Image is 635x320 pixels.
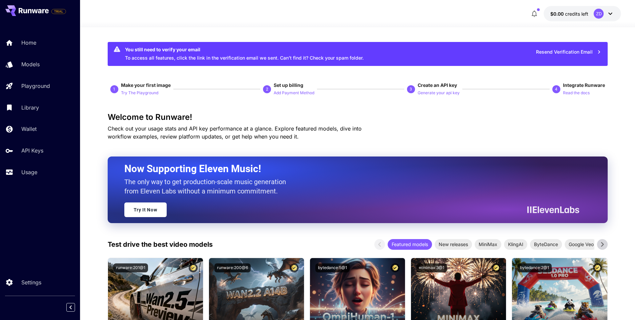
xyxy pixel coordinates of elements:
p: Usage [21,168,37,176]
div: You still need to verify your email [125,46,364,53]
button: Certified Model – Vetted for best performance and includes a commercial license. [290,263,299,272]
p: 4 [555,86,557,92]
span: KlingAI [504,241,527,248]
span: ByteDance [530,241,562,248]
button: $0.00ZD [544,6,621,21]
div: MiniMax [475,239,501,250]
button: bytedance:5@1 [315,263,350,272]
p: Home [21,39,36,47]
span: Integrate Runware [563,82,605,88]
span: Google Veo [565,241,598,248]
p: Test drive the best video models [108,239,213,249]
button: runware:201@1 [113,263,148,272]
div: Google Veo [565,239,598,250]
button: runware:200@6 [214,263,251,272]
span: credits left [565,11,588,17]
button: Try The Playground [121,89,158,97]
div: $0.00 [550,10,588,17]
button: Certified Model – Vetted for best performance and includes a commercial license. [189,263,198,272]
h2: Now Supporting Eleven Music! [124,162,574,175]
button: Certified Model – Vetted for best performance and includes a commercial license. [593,263,602,272]
div: New releases [435,239,472,250]
p: Models [21,60,40,68]
button: Generate your api key [418,89,460,97]
button: minimax:3@1 [416,263,447,272]
span: Set up billing [274,82,303,88]
div: ZD [594,9,604,19]
button: Add Payment Method [274,89,314,97]
p: The only way to get production-scale music generation from Eleven Labs without a minimum commitment. [124,177,291,196]
div: Collapse sidebar [71,301,80,313]
p: Generate your api key [418,90,460,96]
span: Make your first image [121,82,171,88]
p: Wallet [21,125,37,133]
p: Library [21,104,39,112]
button: Collapse sidebar [66,303,75,312]
span: $0.00 [550,11,565,17]
span: Featured models [388,241,432,248]
div: To access all features, click the link in the verification email we sent. Can’t find it? Check yo... [125,44,364,64]
p: Settings [21,278,41,286]
p: API Keys [21,147,43,155]
p: Try The Playground [121,90,158,96]
div: ByteDance [530,239,562,250]
div: Featured models [388,239,432,250]
span: Check out your usage stats and API key performance at a glance. Explore featured models, dive int... [108,125,362,140]
p: Add Payment Method [274,90,314,96]
button: Certified Model – Vetted for best performance and includes a commercial license. [391,263,400,272]
p: 2 [266,86,268,92]
h3: Welcome to Runware! [108,113,608,122]
span: New releases [435,241,472,248]
button: Certified Model – Vetted for best performance and includes a commercial license. [492,263,501,272]
div: KlingAI [504,239,527,250]
button: Read the docs [563,89,590,97]
span: Add your payment card to enable full platform functionality. [51,7,66,15]
span: MiniMax [475,241,501,248]
span: TRIAL [52,9,66,14]
span: Create an API key [418,82,457,88]
button: Resend Verification Email [532,45,605,59]
p: 3 [410,86,412,92]
button: bytedance:2@1 [517,263,552,272]
p: Playground [21,82,50,90]
p: Read the docs [563,90,590,96]
a: Try It Now [124,202,167,217]
p: 1 [113,86,115,92]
